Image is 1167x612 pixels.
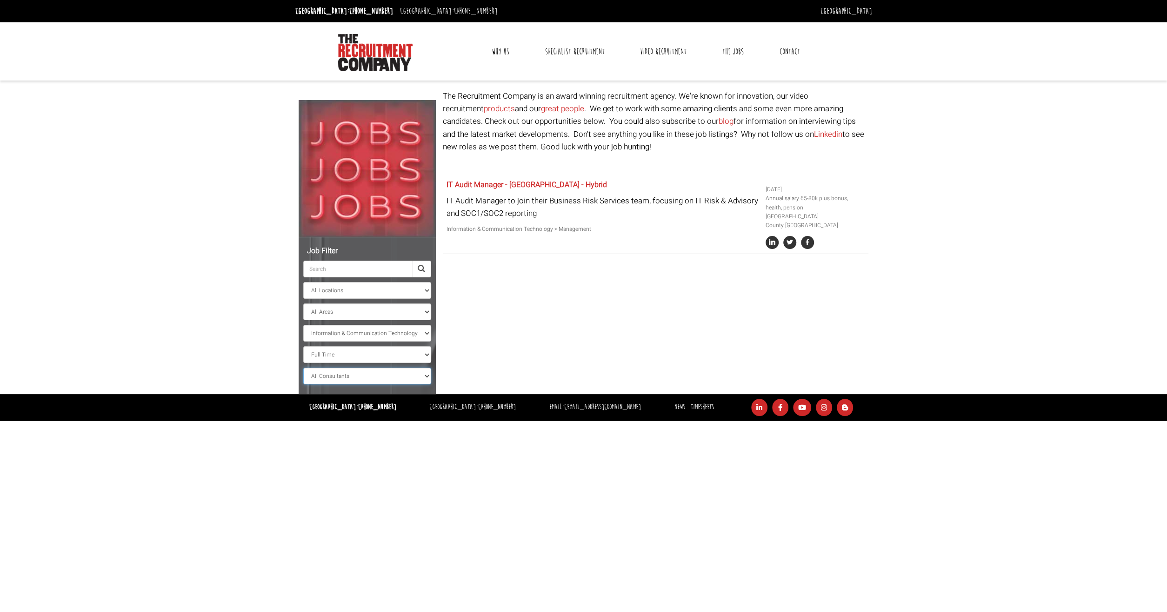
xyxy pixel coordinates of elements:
img: Jobs, Jobs, Jobs [299,100,436,237]
a: Contact [772,40,807,63]
p: IT Audit Manager to join their Business Risk Services team, focusing on IT Risk & Advisory and SO... [447,195,759,220]
a: great people [541,103,584,114]
a: [PHONE_NUMBER] [454,6,498,16]
li: [GEOGRAPHIC_DATA]: [293,4,395,19]
a: News [674,403,685,411]
input: Search [303,261,412,277]
a: Timesheets [691,403,714,411]
p: The Recruitment Company is an award winning recruitment agency. We're known for innovation, our v... [443,90,868,153]
a: [PHONE_NUMBER] [349,6,393,16]
a: [GEOGRAPHIC_DATA] [820,6,872,16]
a: Video Recruitment [633,40,694,63]
a: The Jobs [715,40,751,63]
a: IT Audit Manager - [GEOGRAPHIC_DATA] - Hybrid [447,179,607,190]
li: [GEOGRAPHIC_DATA] County [GEOGRAPHIC_DATA] [766,212,865,230]
a: Linkedin [814,128,842,140]
img: The Recruitment Company [338,34,413,71]
li: [DATE] [766,185,865,194]
a: [PHONE_NUMBER] [478,403,516,411]
li: Email: [547,401,643,414]
li: Annual salary 65-80k plus bonus, health, pension [766,194,865,212]
li: [GEOGRAPHIC_DATA]: [427,401,518,414]
li: [GEOGRAPHIC_DATA]: [398,4,500,19]
p: Information & Communication Technology > Management [447,225,759,234]
h5: Job Filter [303,247,431,256]
a: products [484,103,515,114]
a: [EMAIL_ADDRESS][DOMAIN_NAME] [564,403,641,411]
a: Specialist Recruitment [538,40,611,63]
a: blog [719,115,734,127]
a: Why Us [485,40,516,63]
a: [PHONE_NUMBER] [358,403,396,411]
strong: [GEOGRAPHIC_DATA]: [309,403,396,411]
